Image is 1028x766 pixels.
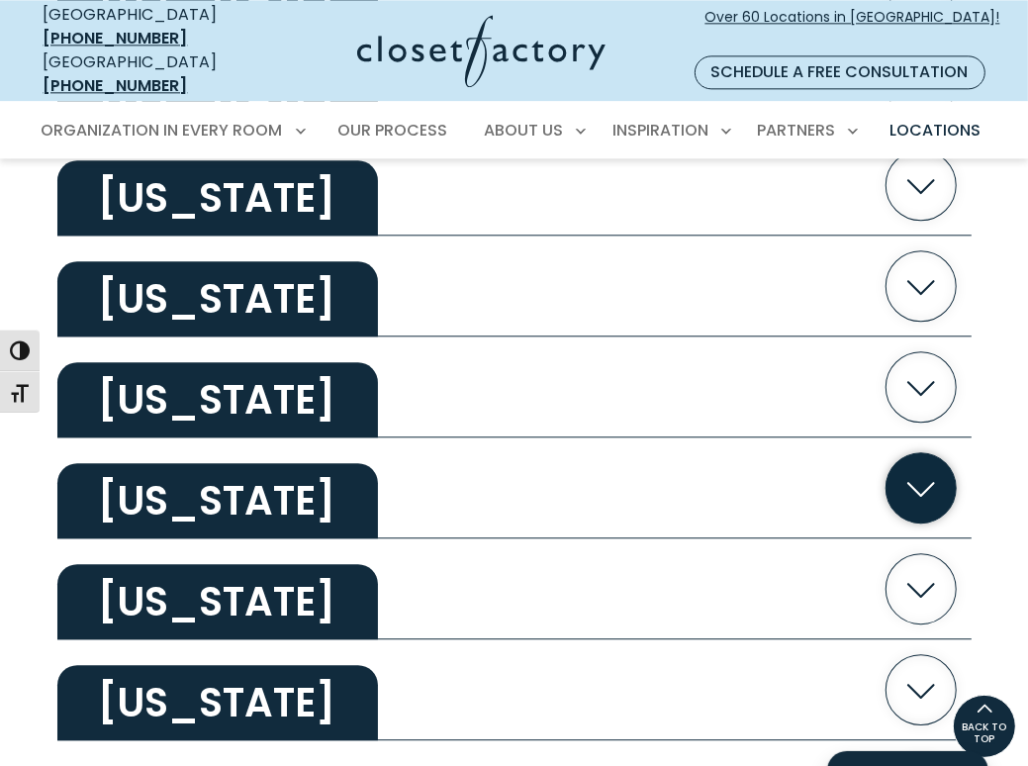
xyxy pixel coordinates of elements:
a: BACK TO TOP [953,695,1016,758]
span: Organization in Every Room [42,119,283,142]
a: [PHONE_NUMBER] [44,74,188,97]
button: [US_STATE] [57,639,972,740]
h2: [US_STATE] [57,463,378,538]
button: [US_STATE] [57,437,972,538]
h2: [US_STATE] [57,362,378,437]
button: [US_STATE] [57,538,972,639]
h2: [US_STATE] [57,160,378,236]
span: Our Process [337,119,447,142]
img: Closet Factory Logo [357,15,606,87]
div: [GEOGRAPHIC_DATA] [44,50,259,98]
a: Schedule a Free Consultation [695,55,985,89]
a: [PHONE_NUMBER] [44,27,188,49]
span: Inspiration [612,119,708,142]
h2: [US_STATE] [57,564,378,639]
button: [US_STATE] [57,236,972,336]
span: Locations [889,119,981,142]
h2: [US_STATE] [57,261,378,336]
span: About Us [484,119,563,142]
div: [GEOGRAPHIC_DATA] [44,3,259,50]
button: [US_STATE] [57,135,972,236]
button: [US_STATE] [57,336,972,437]
span: Over 60 Locations in [GEOGRAPHIC_DATA]! [705,7,1000,48]
span: BACK TO TOP [954,721,1015,745]
span: Partners [757,119,835,142]
nav: Primary Menu [28,103,1001,158]
h2: [US_STATE] [57,665,378,740]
